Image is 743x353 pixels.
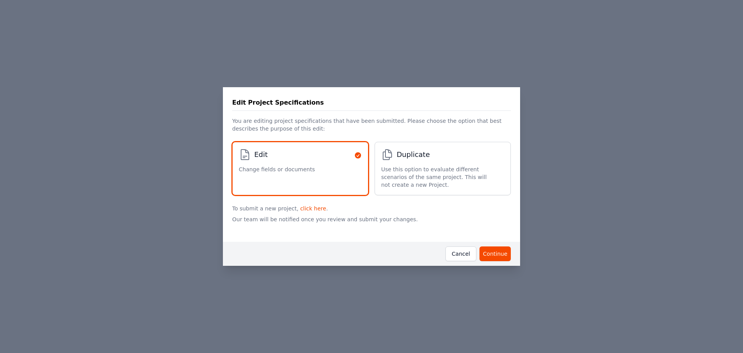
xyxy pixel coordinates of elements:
[381,165,496,189] span: Use this option to evaluate different scenarios of the same project. This will not create a new P...
[232,212,511,236] p: Our team will be notified once you review and submit your changes.
[445,246,476,261] button: Cancel
[479,246,511,261] button: Continue
[239,165,315,173] span: Change fields or documents
[232,111,511,136] p: You are editing project specifications that have been submitted. Please choose the option that be...
[254,149,268,160] span: Edit
[300,205,326,212] a: click here
[232,98,324,107] h3: Edit Project Specifications
[397,149,430,160] span: Duplicate
[232,201,511,212] p: To submit a new project, .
